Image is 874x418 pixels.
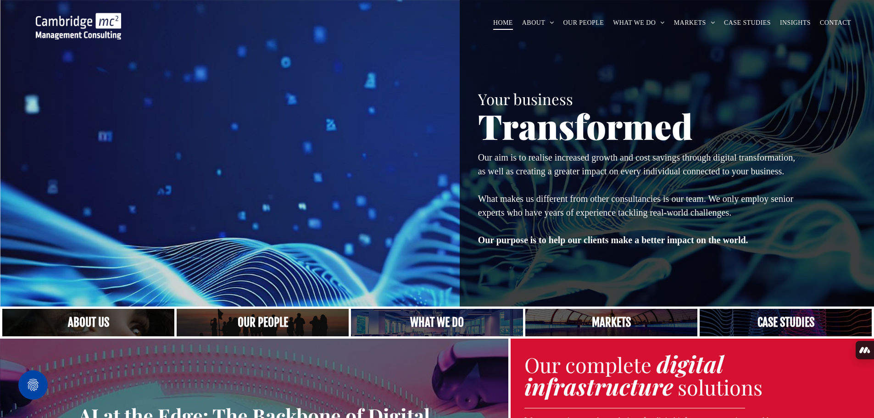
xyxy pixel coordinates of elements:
a: INSIGHTS [775,16,815,30]
a: OUR PEOPLE [559,16,609,30]
strong: infrastructure [524,371,673,401]
a: MARKETS [669,16,719,30]
span: Our complete [524,351,651,378]
span: solutions [678,373,763,401]
strong: Our purpose is to help our clients make a better impact on the world. [478,235,748,245]
a: Close up of woman's face, centered on her eyes [2,309,174,336]
span: What makes us different from other consultancies is our team. We only employ senior experts who h... [478,194,793,217]
a: A yoga teacher lifting his whole body off the ground in the peacock pose [351,309,523,336]
strong: digital [657,348,724,379]
a: ABOUT [518,16,559,30]
a: WHAT WE DO [608,16,669,30]
a: CONTACT [815,16,856,30]
a: A crowd in silhouette at sunset, on a rise or lookout point [177,309,349,336]
a: HOME [489,16,518,30]
span: Transformed [478,103,693,149]
span: Our aim is to realise increased growth and cost savings through digital transformation, as well a... [478,152,796,176]
span: Your business [478,89,573,109]
img: Go to Homepage [36,13,121,39]
a: CASE STUDIES [719,16,775,30]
